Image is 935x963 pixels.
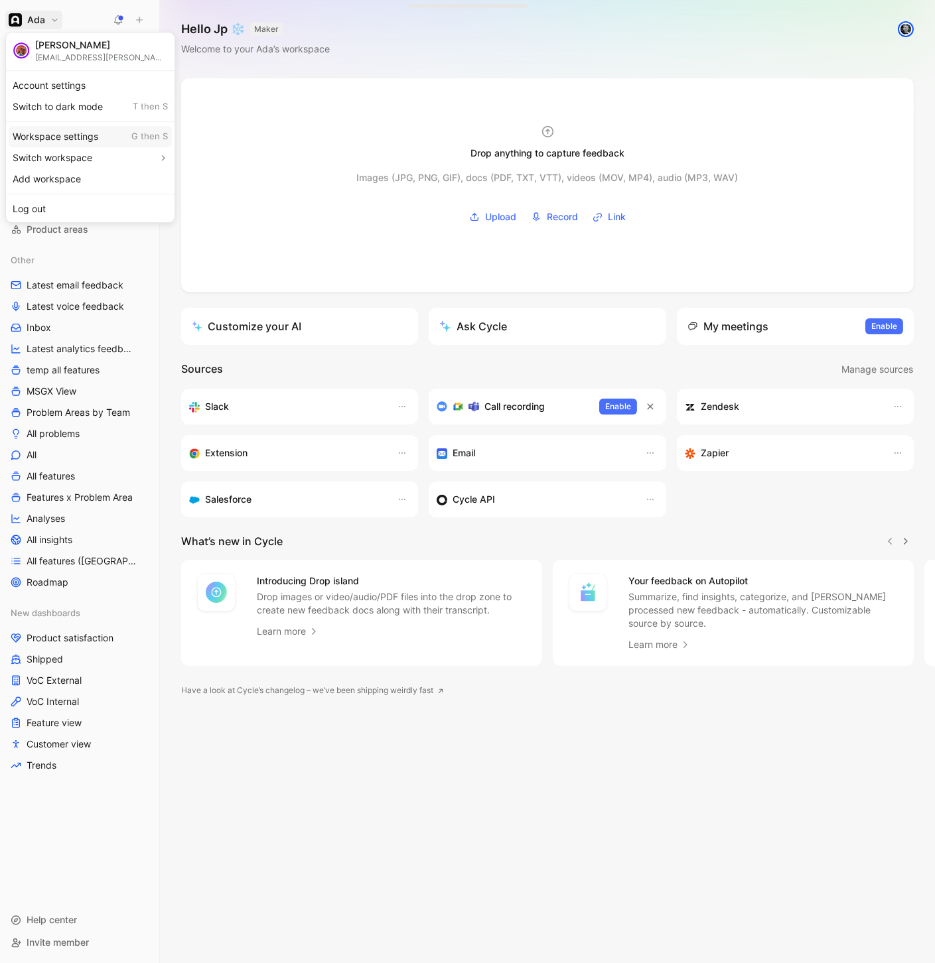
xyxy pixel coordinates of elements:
[35,39,168,51] div: [PERSON_NAME]
[9,198,172,220] div: Log out
[35,52,168,62] div: [EMAIL_ADDRESS][PERSON_NAME][DOMAIN_NAME]
[9,75,172,96] div: Account settings
[13,151,92,164] span: Switch workspace
[9,168,172,190] div: Add workspace
[133,101,168,113] span: T then S
[9,96,172,117] div: Switch to dark mode
[9,126,172,147] div: Workspace settings
[5,32,175,223] div: AdaAda
[15,44,28,57] img: avatar
[131,131,168,143] span: G then S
